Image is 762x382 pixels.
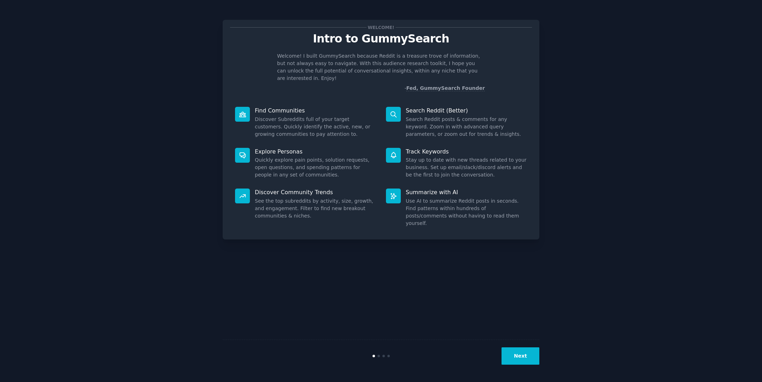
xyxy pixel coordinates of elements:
[255,189,376,196] p: Discover Community Trends
[255,197,376,220] dd: See the top subreddits by activity, size, growth, and engagement. Filter to find new breakout com...
[367,24,395,31] span: Welcome!
[406,107,527,114] p: Search Reddit (Better)
[277,52,485,82] p: Welcome! I built GummySearch because Reddit is a treasure trove of information, but not always ea...
[255,156,376,179] dd: Quickly explore pain points, solution requests, open questions, and spending patterns for people ...
[502,347,539,365] button: Next
[406,189,527,196] p: Summarize with AI
[255,107,376,114] p: Find Communities
[255,116,376,138] dd: Discover Subreddits full of your target customers. Quickly identify the active, new, or growing c...
[230,33,532,45] p: Intro to GummySearch
[404,85,485,92] div: -
[406,85,485,91] a: Fed, GummySearch Founder
[406,116,527,138] dd: Search Reddit posts & comments for any keyword. Zoom in with advanced query parameters, or zoom o...
[255,148,376,155] p: Explore Personas
[406,197,527,227] dd: Use AI to summarize Reddit posts in seconds. Find patterns within hundreds of posts/comments with...
[406,156,527,179] dd: Stay up to date with new threads related to your business. Set up email/slack/discord alerts and ...
[406,148,527,155] p: Track Keywords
